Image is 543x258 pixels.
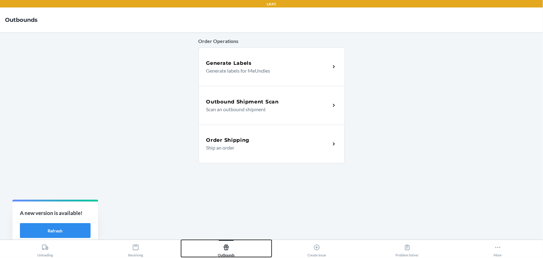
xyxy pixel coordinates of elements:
[37,241,53,257] div: Unloading
[181,240,272,257] button: Outbounds
[5,16,38,24] h4: Outbounds
[199,86,345,125] a: Outbound Shipment ScanScan an outbound shipment
[267,1,276,7] p: LAX1
[272,240,362,257] button: Create Issue
[218,241,235,257] div: Outbounds
[199,37,345,45] p: Order Operations
[206,144,325,151] p: Ship an order
[20,223,91,238] button: Refresh
[20,209,91,217] p: A new version is available!
[206,60,252,67] h5: Generate Labels
[362,240,452,257] button: Problem Solver
[206,98,279,106] h5: Outbound Shipment Scan
[396,241,419,257] div: Problem Solver
[91,240,181,257] button: Receiving
[206,67,325,74] p: Generate labels for MeUndies
[494,241,502,257] div: More
[307,241,326,257] div: Create Issue
[199,47,345,86] a: Generate LabelsGenerate labels for MeUndies
[206,106,325,113] p: Scan an outbound shipment
[206,136,250,144] h5: Order Shipping
[452,240,543,257] button: More
[199,125,345,163] a: Order ShippingShip an order
[128,241,143,257] div: Receiving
